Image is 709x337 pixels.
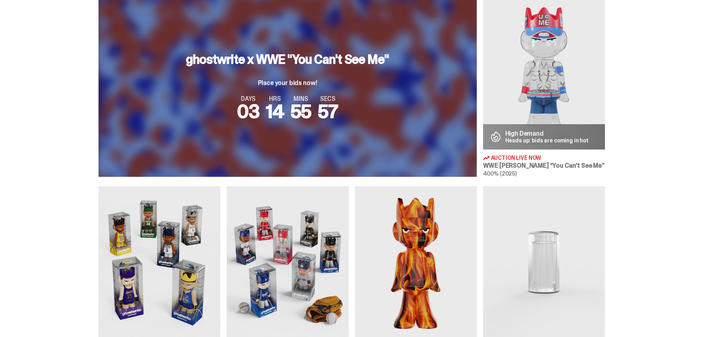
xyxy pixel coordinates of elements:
p: Place your bids now! [186,80,389,86]
span: 55 [290,99,312,124]
p: High Demand [505,131,589,137]
p: Heads up: bids are coming in hot [505,138,589,143]
span: SECS [318,96,338,102]
span: Auction Live Now [491,155,542,161]
h3: WWE [PERSON_NAME] “You Can't See Me” [483,163,605,169]
h3: ghostwrite x WWE "You Can't See Me" [186,53,389,66]
span: 57 [318,99,338,124]
span: HRS [266,96,284,102]
span: 400% (2025) [483,170,517,177]
span: DAYS [237,96,260,102]
span: 03 [237,99,260,124]
span: 14 [266,99,284,124]
span: MINS [290,96,312,102]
